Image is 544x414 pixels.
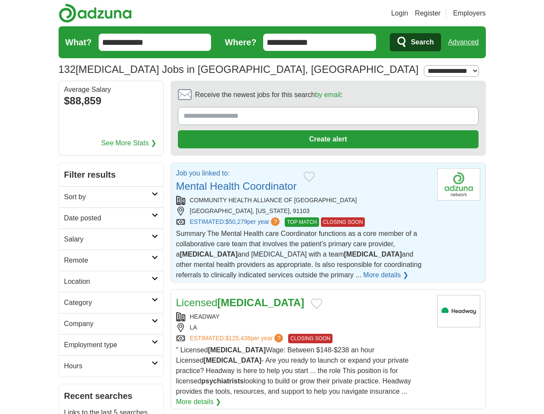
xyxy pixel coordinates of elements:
[190,217,282,227] a: ESTIMATED:$50,279per year?
[176,323,430,332] div: LA
[59,186,163,207] a: Sort by
[101,138,156,148] a: See More Stats ❯
[59,271,163,292] a: Location
[176,207,430,216] div: [GEOGRAPHIC_DATA], [US_STATE], 91103
[59,163,163,186] h2: Filter results
[64,93,158,109] div: $88,859
[59,229,163,250] a: Salary
[218,297,305,308] strong: [MEDICAL_DATA]
[59,207,163,229] a: Date posted
[448,34,479,51] a: Advanced
[437,295,480,327] img: Headway logo
[208,346,266,354] strong: [MEDICAL_DATA]
[59,63,419,75] h1: [MEDICAL_DATA] Jobs in [GEOGRAPHIC_DATA], [GEOGRAPHIC_DATA]
[65,36,92,49] label: What?
[176,346,411,395] span: " Licensed Wage: Between $148-$238 an hour Licensed - Are you ready to launch or expand your priv...
[453,8,486,19] a: Employers
[274,334,283,342] span: ?
[315,91,341,98] a: by email
[176,230,422,279] span: Summary The Mental Health care Coordinator functions as a core member of a collaborative care tea...
[176,397,221,407] a: More details ❯
[437,168,480,201] img: Company logo
[178,130,479,148] button: Create alert
[64,255,152,266] h2: Remote
[59,355,163,376] a: Hours
[415,8,441,19] a: Register
[201,377,244,385] strong: psychiatrists
[271,217,280,226] span: ?
[59,334,163,355] a: Employment type
[59,313,163,334] a: Company
[180,251,238,258] strong: [MEDICAL_DATA]
[64,340,152,350] h2: Employment type
[225,335,250,342] span: $125,438
[311,298,322,309] button: Add to favorite jobs
[59,292,163,313] a: Category
[64,234,152,245] h2: Salary
[64,361,152,371] h2: Hours
[225,36,256,49] label: Where?
[59,3,132,23] img: Adzuna logo
[363,270,408,280] a: More details ❯
[64,213,152,223] h2: Date posted
[64,86,158,93] div: Average Salary
[390,33,441,51] button: Search
[190,313,220,320] a: HEADWAY
[64,192,152,202] h2: Sort by
[176,196,430,205] div: COMMUNITY HEALTH ALLIANCE OF [GEOGRAPHIC_DATA]
[64,389,158,402] h2: Recent searches
[321,217,365,227] span: CLOSING SOON
[64,276,152,287] h2: Location
[176,168,297,179] p: Job you linked to:
[190,334,285,343] a: ESTIMATED:$125,438per year?
[391,8,408,19] a: Login
[176,297,305,308] a: Licensed[MEDICAL_DATA]
[59,62,76,77] span: 132
[64,298,152,308] h2: Category
[288,334,333,343] span: CLOSING SOON
[204,357,262,364] strong: [MEDICAL_DATA]
[64,319,152,329] h2: Company
[225,218,247,225] span: $50,279
[344,251,402,258] strong: [MEDICAL_DATA]
[304,172,315,182] button: Add to favorite jobs
[176,180,297,192] a: Mental Health Coordinator
[195,90,342,100] span: Receive the newest jobs for this search :
[59,250,163,271] a: Remote
[411,34,434,51] span: Search
[285,217,319,227] span: TOP MATCH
